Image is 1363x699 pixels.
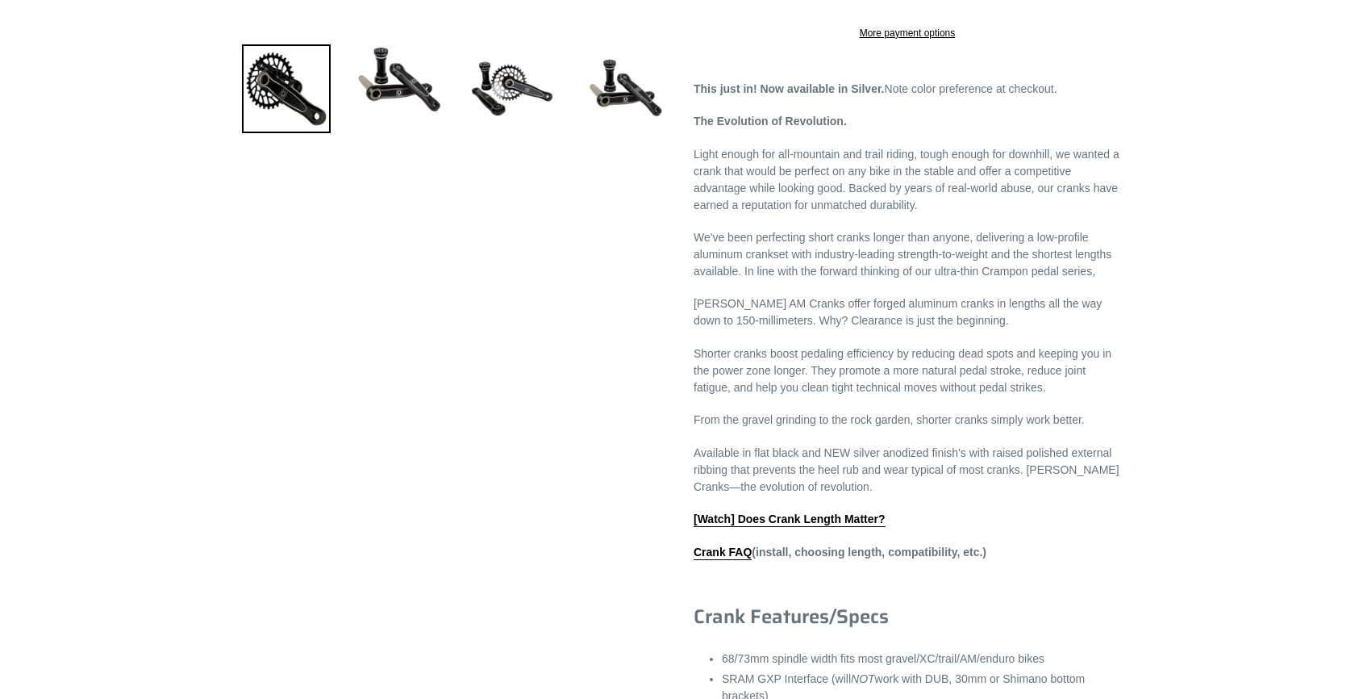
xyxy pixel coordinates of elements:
[694,345,1121,396] p: Shorter cranks boost pedaling efficiency by reducing dead spots and keeping you in the power zone...
[694,295,1121,329] p: [PERSON_NAME] AM Cranks offer forged aluminum cranks in lengths all the way down to 150-millimete...
[722,651,1121,668] li: 68/73mm spindle width fits most gravel/XC/trail/AM/enduro bikes
[694,546,752,560] a: Crank FAQ
[694,445,1121,496] p: Available in flat black and NEW silver anodized finish's with raised polished external ribbing th...
[694,513,886,527] a: [Watch] Does Crank Length Matter?
[694,81,1121,98] p: Note color preference at checkout.
[694,412,1121,429] p: From the gravel grinding to the rock garden, shorter cranks simply work better.
[468,44,556,133] img: Load image into Gallery viewer, Canfield Bikes AM Cranks
[581,44,669,133] img: Load image into Gallery viewer, CANFIELD-AM_DH-CRANKS
[694,605,1121,629] h3: Crank Features/Specs
[355,44,444,115] img: Load image into Gallery viewer, Canfield Cranks
[694,115,847,128] strong: The Evolution of Revolution.
[694,146,1121,214] p: Light enough for all-mountain and trail riding, tough enough for downhill, we wanted a crank that...
[851,672,875,685] em: NOT
[694,229,1121,280] p: We've been perfecting short cranks longer than anyone, delivering a low-profile aluminum crankset...
[694,546,986,560] strong: (install, choosing length, compatibility, etc.)
[698,26,1117,40] a: More payment options
[694,82,885,95] strong: This just in! Now available in Silver.
[242,44,331,133] img: Load image into Gallery viewer, Canfield Bikes AM Cranks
